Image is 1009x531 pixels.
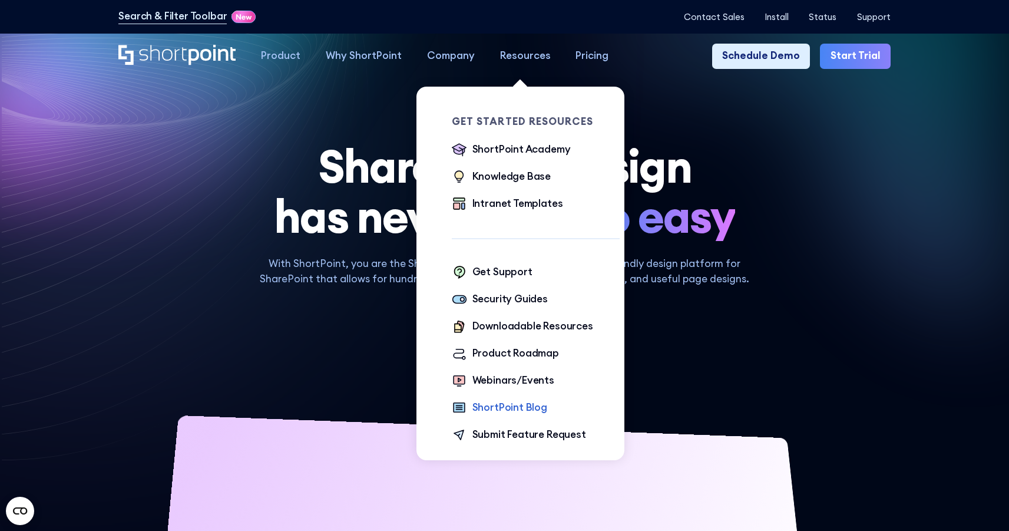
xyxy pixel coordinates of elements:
div: Pricing [575,48,608,64]
a: Webinars/Events [452,373,554,390]
a: Home [118,45,236,67]
span: so easy [583,192,735,242]
div: Product Roadmap [472,346,559,361]
div: Resources [500,48,551,64]
div: Product [261,48,300,64]
a: Get Support [452,265,532,282]
a: ShortPoint Blog [452,400,547,417]
a: Intranet Templates [452,196,563,213]
div: Get Started Resources [452,117,620,127]
a: Submit Feature Request [452,427,585,444]
div: ShortPoint Blog [472,400,547,415]
iframe: Chat Widget [950,474,1009,531]
a: Start Trial [820,44,890,69]
div: ShortPoint Academy [472,142,571,157]
div: Why ShortPoint [326,48,402,64]
div: Webinars/Events [472,373,554,388]
a: Schedule Demo [712,44,810,69]
div: Intranet Templates [472,196,563,212]
a: Security Guides [452,292,548,309]
a: Support [857,12,891,22]
a: Downloadable Resources [452,319,593,336]
a: Resources [487,44,563,69]
a: Pricing [563,44,621,69]
a: Install [765,12,789,22]
div: Security Guides [472,292,548,307]
a: Search & Filter Toolbar [118,9,227,24]
a: Product Roadmap [452,346,559,363]
div: Get Support [472,265,532,280]
a: Status [809,12,836,22]
div: Company [427,48,475,64]
a: ShortPoint Academy [452,142,570,159]
h1: SharePoint Design has never been [118,141,890,242]
a: Knowledge Base [452,169,551,186]
a: Product [249,44,313,69]
a: Contact Sales [684,12,745,22]
a: Why ShortPoint [313,44,415,69]
div: Submit Feature Request [472,427,586,443]
div: Knowledge Base [472,169,551,184]
a: Company [414,44,487,69]
p: With ShortPoint, you are the SharePoint Designer. ShortPoint is a user-friendly design platform f... [249,256,760,286]
button: Open CMP widget [6,497,34,525]
div: Downloadable Resources [472,319,593,334]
